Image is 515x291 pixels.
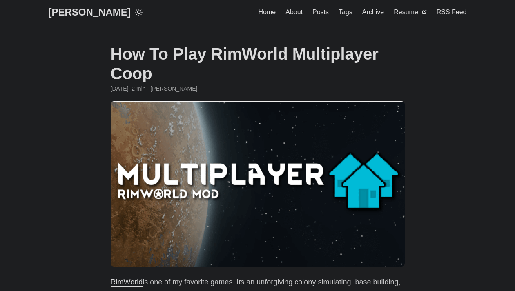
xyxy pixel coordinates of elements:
span: Archive [362,9,384,16]
span: About [285,9,303,16]
span: 2022-03-31 22:46:07 -0400 -0400 [111,84,129,93]
span: RSS Feed [437,9,467,16]
span: Resume [394,9,418,16]
a: RimWorld [111,278,143,286]
span: Posts [312,9,329,16]
span: Home [259,9,276,16]
div: · 2 min · [PERSON_NAME] [111,84,405,93]
h1: How To Play RimWorld Multiplayer Coop [111,44,405,83]
span: Tags [339,9,352,16]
